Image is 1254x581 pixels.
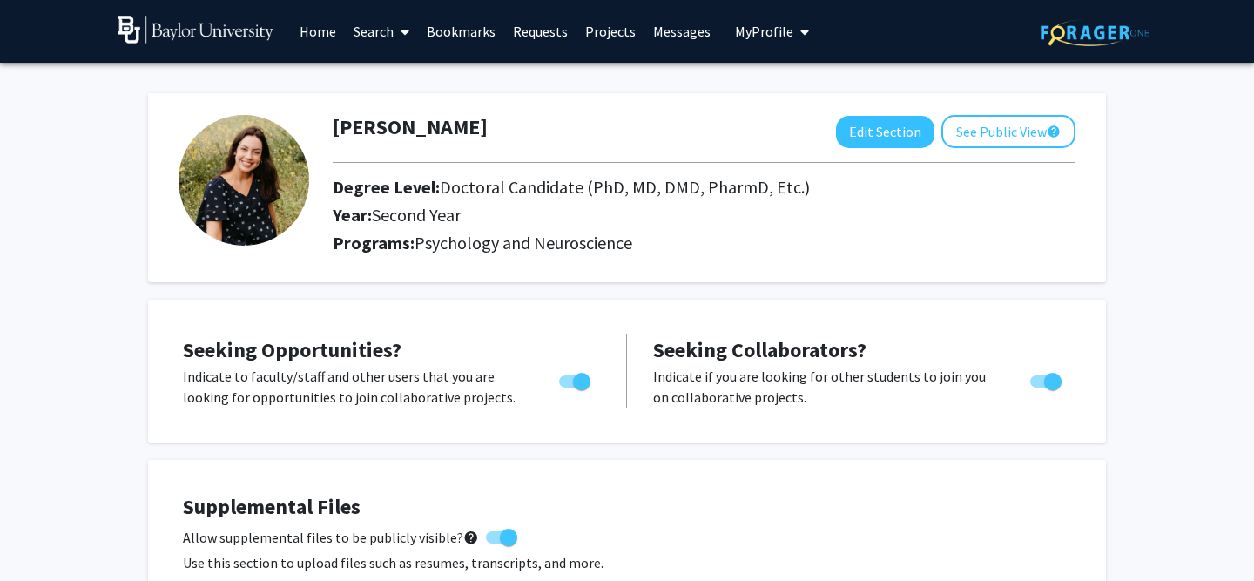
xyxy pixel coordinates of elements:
[644,1,719,62] a: Messages
[345,1,418,62] a: Search
[183,495,1071,520] h4: Supplemental Files
[653,366,997,408] p: Indicate if you are looking for other students to join you on collaborative projects.
[118,16,273,44] img: Baylor University Logo
[552,366,600,392] div: Toggle
[836,116,934,148] button: Edit Section
[463,527,479,548] mat-icon: help
[183,552,1071,573] p: Use this section to upload files such as resumes, transcripts, and more.
[1023,366,1071,392] div: Toggle
[1041,19,1149,46] img: ForagerOne Logo
[415,232,632,253] span: Psychology and Neuroscience
[183,336,401,363] span: Seeking Opportunities?
[183,527,479,548] span: Allow supplemental files to be publicly visible?
[291,1,345,62] a: Home
[440,176,810,198] span: Doctoral Candidate (PhD, MD, DMD, PharmD, Etc.)
[183,366,526,408] p: Indicate to faculty/staff and other users that you are looking for opportunities to join collabor...
[372,204,461,226] span: Second Year
[333,115,488,140] h1: [PERSON_NAME]
[179,115,309,246] img: Profile Picture
[333,177,964,198] h2: Degree Level:
[735,23,793,40] span: My Profile
[653,336,866,363] span: Seeking Collaborators?
[1047,121,1061,142] mat-icon: help
[941,115,1075,148] button: See Public View
[576,1,644,62] a: Projects
[333,205,964,226] h2: Year:
[13,503,74,568] iframe: Chat
[504,1,576,62] a: Requests
[418,1,504,62] a: Bookmarks
[333,233,1075,253] h2: Programs:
